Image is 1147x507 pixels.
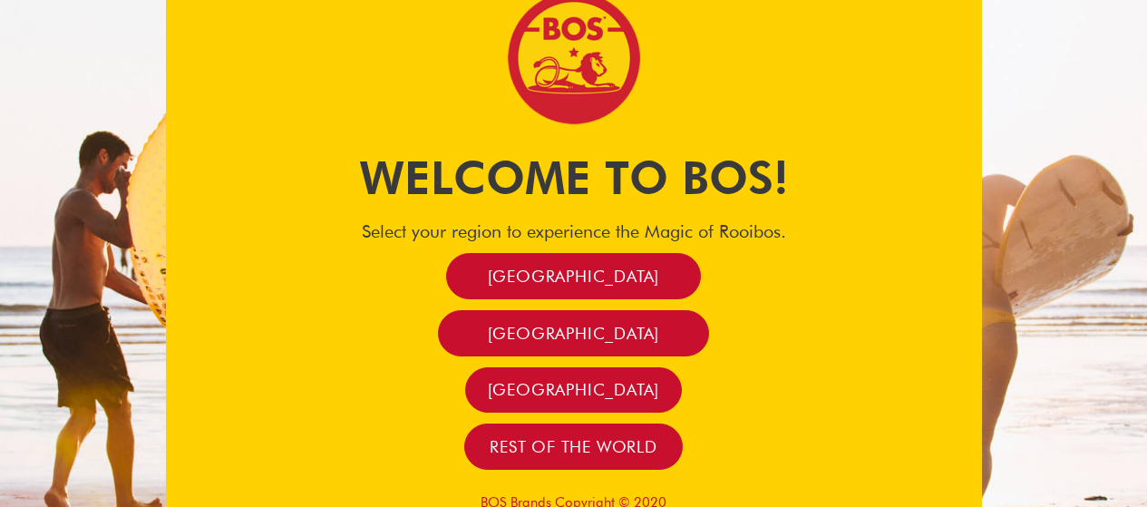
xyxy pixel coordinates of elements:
[465,367,681,414] a: [GEOGRAPHIC_DATA]
[488,379,660,400] span: [GEOGRAPHIC_DATA]
[446,253,702,299] a: [GEOGRAPHIC_DATA]
[488,266,660,287] span: [GEOGRAPHIC_DATA]
[166,220,982,242] h4: Select your region to experience the Magic of Rooibos.
[488,323,660,344] span: [GEOGRAPHIC_DATA]
[438,310,710,356] a: [GEOGRAPHIC_DATA]
[166,146,982,210] h1: Welcome to BOS!
[464,424,683,470] a: Rest of the world
[490,436,657,457] span: Rest of the world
